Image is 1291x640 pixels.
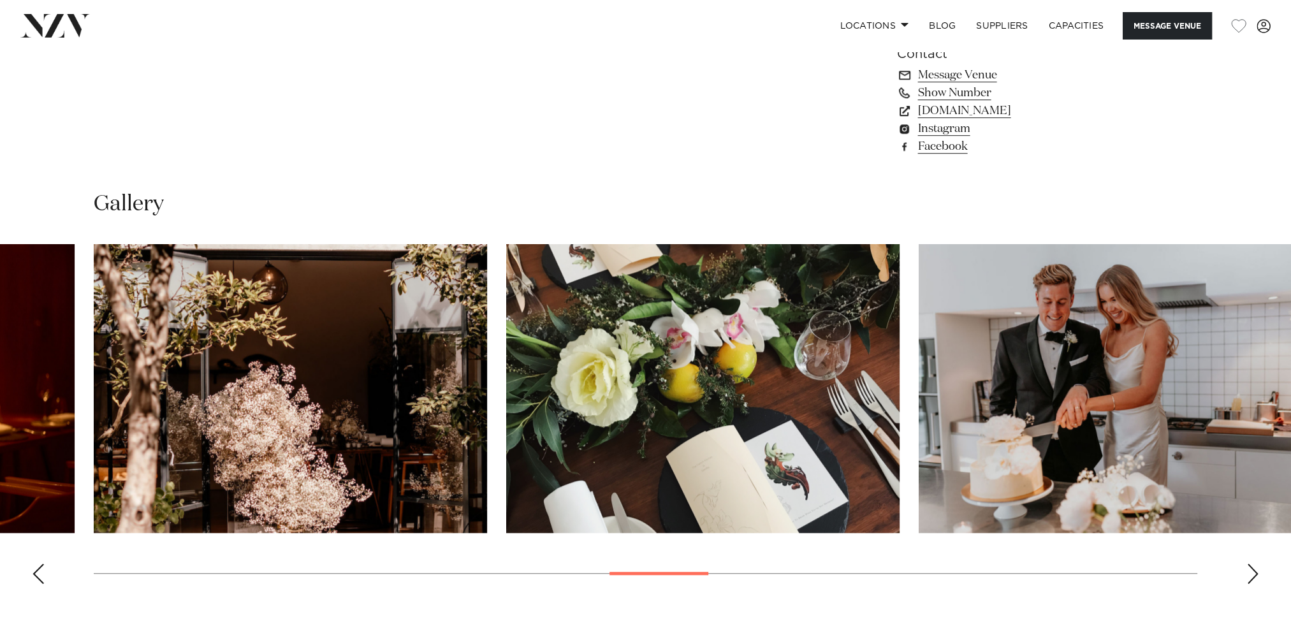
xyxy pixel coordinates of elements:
[897,102,1105,120] a: [DOMAIN_NAME]
[897,138,1105,156] a: Facebook
[94,244,487,533] swiper-slide: 15 / 30
[897,84,1105,102] a: Show Number
[897,66,1105,84] a: Message Venue
[897,120,1105,138] a: Instagram
[829,12,919,40] a: Locations
[966,12,1038,40] a: SUPPLIERS
[919,12,966,40] a: BLOG
[897,45,1105,64] h6: Contact
[94,190,164,219] h2: Gallery
[20,14,90,37] img: nzv-logo.png
[506,244,900,533] swiper-slide: 16 / 30
[1039,12,1114,40] a: Capacities
[1123,12,1212,40] button: Message Venue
